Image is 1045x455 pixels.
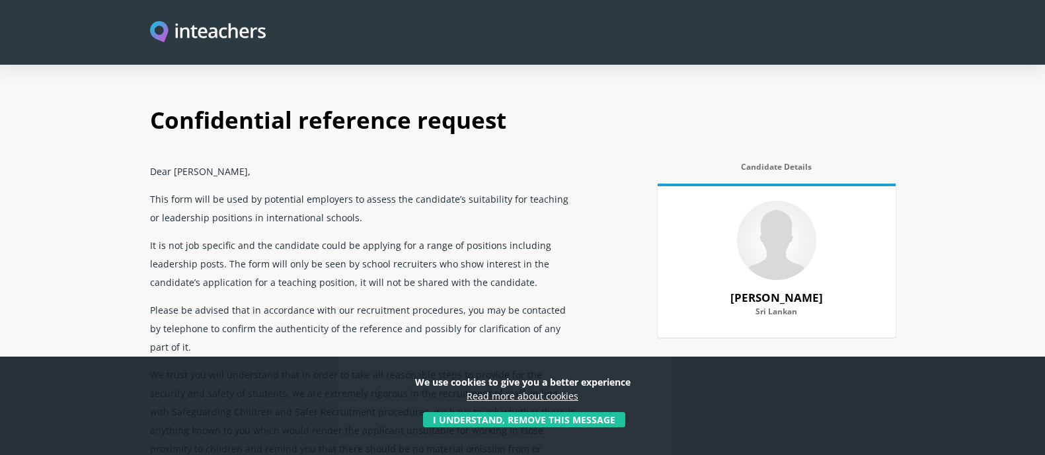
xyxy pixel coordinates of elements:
button: I understand, remove this message [423,412,625,427]
p: Please be advised that in accordance with our recruitment procedures, you may be contacted by tel... [150,296,578,361]
strong: [PERSON_NAME] [730,290,823,305]
img: 79215 [737,201,816,280]
h1: Confidential reference request [150,92,896,157]
label: Candidate Details [658,162,896,180]
img: Inteachers [150,21,266,44]
p: This form will be used by potential employers to assess the candidate’s suitability for teaching ... [150,185,578,231]
p: It is not job specific and the candidate could be applying for a range of positions including lea... [150,231,578,296]
a: Read more about cookies [467,390,578,402]
strong: We use cookies to give you a better experience [415,376,631,388]
label: Sri Lankan [674,307,880,324]
a: Visit this site's homepage [150,21,266,44]
p: Dear [PERSON_NAME], [150,157,578,185]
